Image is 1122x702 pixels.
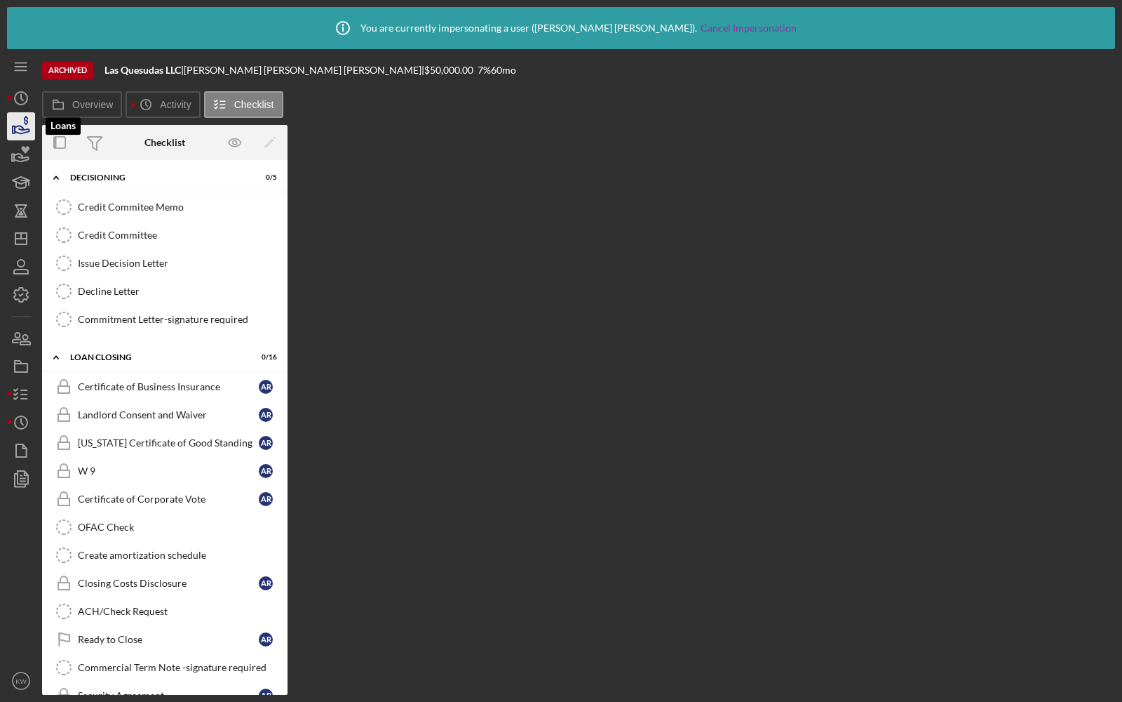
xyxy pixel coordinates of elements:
[252,353,277,362] div: 0 / 16
[259,436,273,450] div: A R
[252,173,277,182] div: 0 / 5
[144,137,185,148] div: Checklist
[126,91,200,118] button: Activity
[78,550,280,561] div: Create amortization schedule
[78,522,280,533] div: OFAC Check
[49,277,280,305] a: Decline Letter
[78,606,280,617] div: ACH/Check Request
[78,465,259,477] div: W 9
[7,667,35,695] button: KW
[49,429,280,457] a: [US_STATE] Certificate of Good StandingAR
[259,408,273,422] div: A R
[78,690,259,701] div: Security Agreement
[78,381,259,392] div: Certificate of Business Insurance
[49,625,280,654] a: Ready to CloseAR
[49,249,280,277] a: Issue Decision Letter
[78,201,280,213] div: Credit Commitee Memo
[701,22,797,34] a: Cancel Impersonation
[42,62,93,79] div: Archived
[78,286,280,297] div: Decline Letter
[49,373,280,401] a: Certificate of Business InsuranceAR
[49,513,280,541] a: OFAC Check
[259,633,273,647] div: A R
[49,485,280,513] a: Certificate of Corporate VoteAR
[478,65,491,76] div: 7 %
[424,65,478,76] div: $50,000.00
[78,578,259,589] div: Closing Costs Disclosure
[491,65,516,76] div: 60 mo
[78,634,259,645] div: Ready to Close
[49,221,280,249] a: Credit Committee
[49,193,280,221] a: Credit Commitee Memo
[204,91,283,118] button: Checklist
[78,494,259,505] div: Certificate of Corporate Vote
[49,597,280,625] a: ACH/Check Request
[72,99,113,110] label: Overview
[15,677,27,685] text: KW
[49,401,280,429] a: Landlord Consent and WaiverAR
[49,305,280,333] a: Commitment Letter-signature required
[42,91,122,118] button: Overview
[259,492,273,506] div: A R
[78,409,259,420] div: Landlord Consent and Waiver
[78,662,280,673] div: Commercial Term Note -signature required
[49,457,280,485] a: W 9AR
[259,576,273,590] div: A R
[259,380,273,394] div: A R
[104,65,184,76] div: |
[70,353,242,362] div: Loan Closing
[49,541,280,569] a: Create amortization schedule
[78,230,280,241] div: Credit Committee
[78,437,259,449] div: [US_STATE] Certificate of Good Standing
[49,654,280,682] a: Commercial Term Note -signature required
[49,569,280,597] a: Closing Costs DisclosureAR
[78,314,280,325] div: Commitment Letter-signature required
[78,258,280,269] div: Issue Decision Letter
[160,99,191,110] label: Activity
[104,64,181,76] b: Las Quesudas LLC
[184,65,424,76] div: [PERSON_NAME] [PERSON_NAME] [PERSON_NAME] |
[259,464,273,478] div: A R
[70,173,242,182] div: Decisioning
[234,99,274,110] label: Checklist
[325,11,797,46] div: You are currently impersonating a user ( [PERSON_NAME] [PERSON_NAME] ).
